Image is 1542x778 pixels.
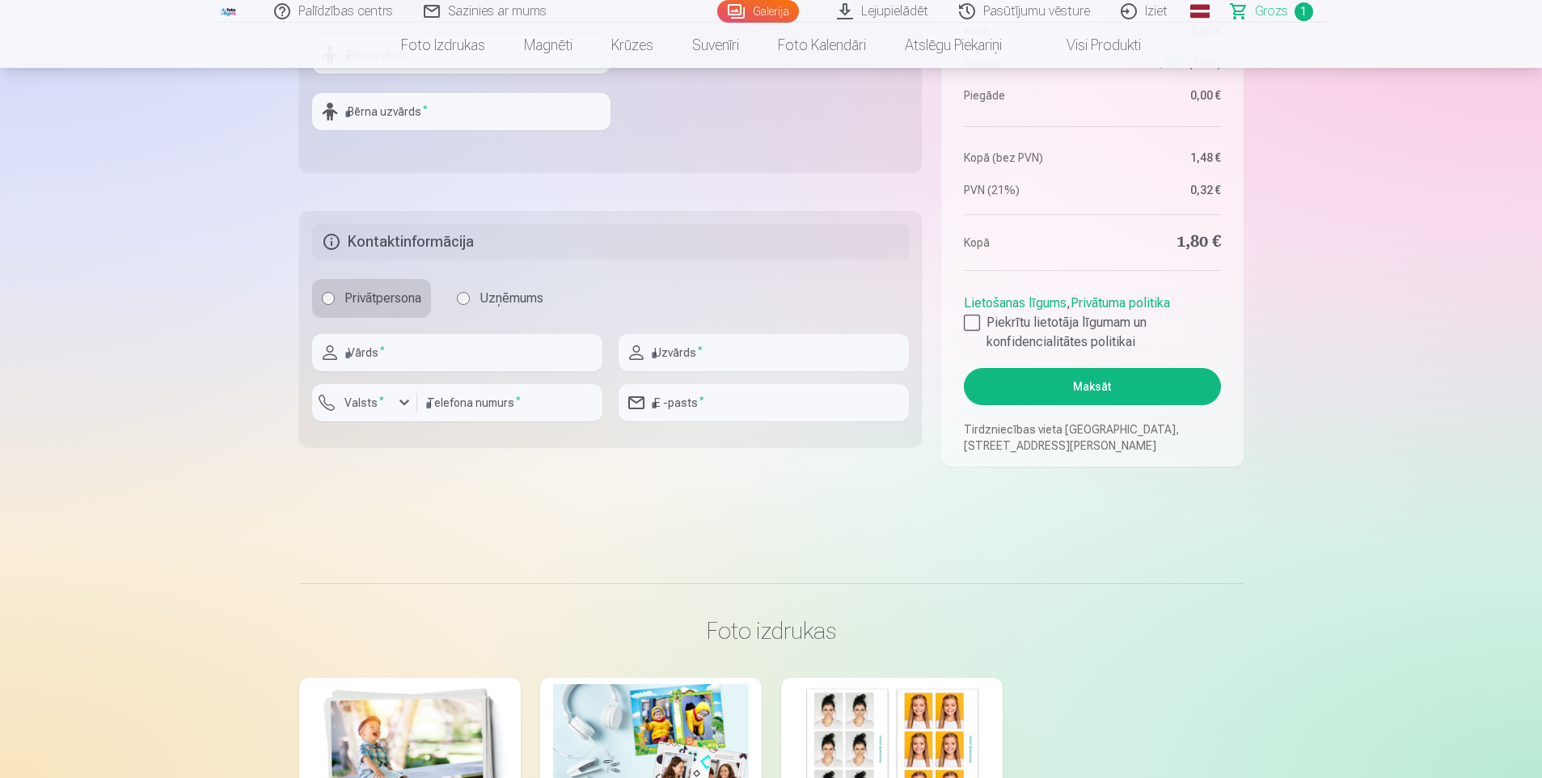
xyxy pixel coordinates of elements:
[1255,2,1288,21] span: Grozs
[312,224,910,260] h5: Kontaktinformācija
[338,395,391,411] label: Valsts
[220,6,238,16] img: /fa3
[312,384,417,421] button: Valsts*
[964,287,1220,352] div: ,
[673,23,758,68] a: Suvenīri
[1101,231,1221,254] dd: 1,80 €
[382,23,505,68] a: Foto izdrukas
[592,23,673,68] a: Krūzes
[1021,23,1160,68] a: Visi produkti
[964,87,1084,104] dt: Piegāde
[312,616,1231,645] h3: Foto izdrukas
[964,295,1067,311] a: Lietošanas līgums
[1101,87,1221,104] dd: 0,00 €
[312,279,431,318] label: Privātpersona
[1101,182,1221,198] dd: 0,32 €
[964,313,1220,352] label: Piekrītu lietotāja līgumam un konfidencialitātes politikai
[964,231,1084,254] dt: Kopā
[505,23,592,68] a: Magnēti
[457,292,470,305] input: Uzņēmums
[964,368,1220,405] button: Maksāt
[885,23,1021,68] a: Atslēgu piekariņi
[1295,2,1313,21] span: 1
[964,150,1084,166] dt: Kopā (bez PVN)
[1101,150,1221,166] dd: 1,48 €
[758,23,885,68] a: Foto kalendāri
[447,279,553,318] label: Uzņēmums
[1071,295,1170,311] a: Privātuma politika
[322,292,335,305] input: Privātpersona
[964,421,1220,454] p: Tirdzniecības vieta [GEOGRAPHIC_DATA], [STREET_ADDRESS][PERSON_NAME]
[964,182,1084,198] dt: PVN (21%)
